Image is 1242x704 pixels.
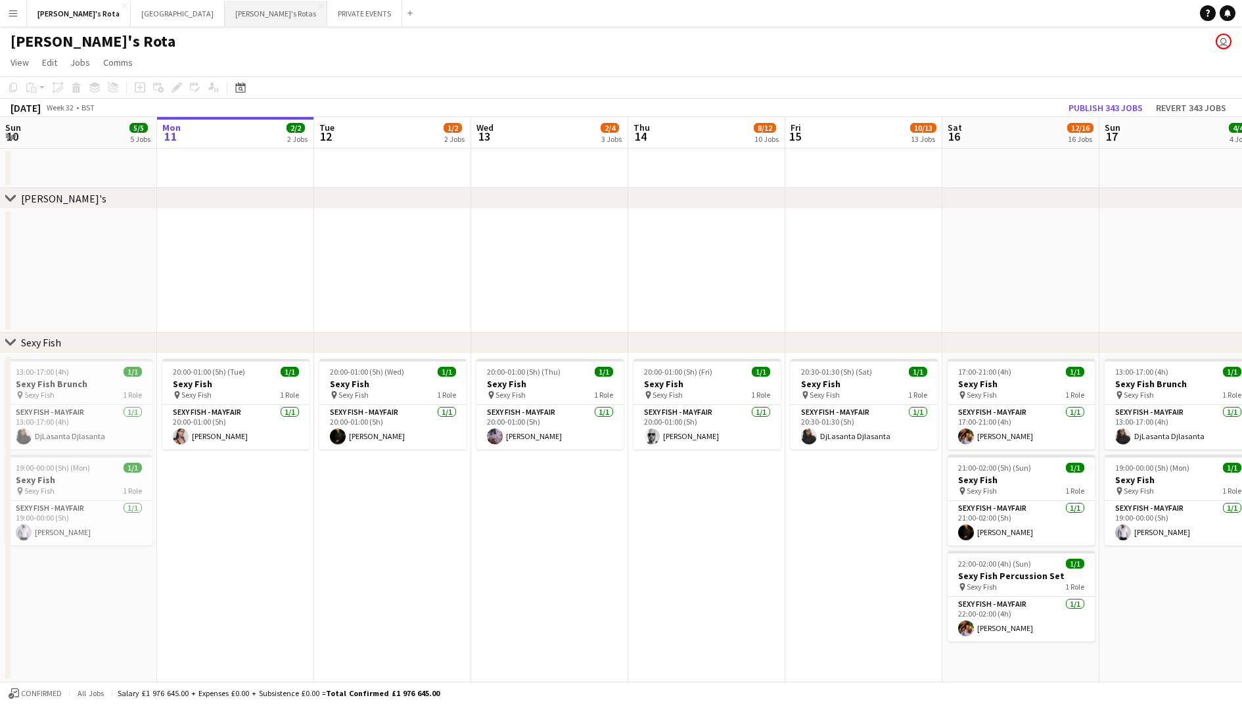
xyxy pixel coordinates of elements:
a: Edit [37,54,62,71]
button: Confirmed [7,686,64,701]
app-job-card: 13:00-17:00 (4h)1/1Sexy Fish Brunch Sexy Fish1 RoleSEXY FISH - MAYFAIR1/113:00-17:00 (4h)DjLasant... [5,359,152,450]
div: [DATE] [11,101,41,114]
button: PRIVATE EVENTS [327,1,402,26]
div: 16 Jobs [1068,134,1093,144]
span: Sexy Fish [1124,486,1154,496]
span: 10/13 [910,123,936,133]
app-job-card: 22:00-02:00 (4h) (Sun)1/1Sexy Fish Percussion Set Sexy Fish1 RoleSEXY FISH - MAYFAIR1/122:00-02:0... [948,551,1095,642]
div: 3 Jobs [601,134,622,144]
button: [PERSON_NAME]'s Rota [27,1,131,26]
span: 1 Role [123,390,142,400]
span: 1 Role [594,390,613,400]
app-job-card: 20:00-01:00 (5h) (Wed)1/1Sexy Fish Sexy Fish1 RoleSEXY FISH - MAYFAIR1/120:00-01:00 (5h)[PERSON_N... [319,359,467,450]
span: 13:00-17:00 (4h) [1115,367,1168,377]
app-card-role: SEXY FISH - MAYFAIR1/120:00-01:00 (5h)[PERSON_NAME] [476,405,624,450]
app-job-card: 21:00-02:00 (5h) (Sun)1/1Sexy Fish Sexy Fish1 RoleSEXY FISH - MAYFAIR1/121:00-02:00 (5h)[PERSON_N... [948,455,1095,546]
div: 2 Jobs [287,134,308,144]
span: 22:00-02:00 (4h) (Sun) [958,559,1031,569]
div: Sexy Fish [21,336,61,349]
h3: Sexy Fish [948,474,1095,486]
span: Confirmed [21,689,62,698]
span: 17:00-21:00 (4h) [958,367,1011,377]
span: Tue [319,122,334,133]
span: 20:00-01:00 (5h) (Thu) [487,367,561,377]
span: 10 [3,129,21,144]
app-job-card: 20:00-01:00 (5h) (Tue)1/1Sexy Fish Sexy Fish1 RoleSEXY FISH - MAYFAIR1/120:00-01:00 (5h)[PERSON_N... [162,359,310,450]
span: 12/16 [1067,123,1093,133]
span: 1 Role [908,390,927,400]
span: Sexy Fish [967,582,997,592]
h3: Sexy Fish [5,474,152,486]
app-job-card: 20:00-01:00 (5h) (Thu)1/1Sexy Fish Sexy Fish1 RoleSEXY FISH - MAYFAIR1/120:00-01:00 (5h)[PERSON_N... [476,359,624,450]
app-card-role: SEXY FISH - MAYFAIR1/117:00-21:00 (4h)[PERSON_NAME] [948,405,1095,450]
app-card-role: SEXY FISH - MAYFAIR1/120:00-01:00 (5h)[PERSON_NAME] [633,405,781,450]
span: 20:00-01:00 (5h) (Fri) [644,367,712,377]
span: 1/1 [1066,559,1084,569]
span: Sexy Fish [338,390,369,400]
span: 12 [317,129,334,144]
span: 1/2 [444,123,462,133]
span: View [11,57,29,68]
button: [GEOGRAPHIC_DATA] [131,1,225,26]
span: Total Confirmed £1 976 645.00 [326,688,440,698]
span: 1 Role [751,390,770,400]
span: Wed [476,122,494,133]
app-card-role: SEXY FISH - MAYFAIR1/120:00-01:00 (5h)[PERSON_NAME] [319,405,467,450]
span: 20:30-01:30 (5h) (Sat) [801,367,872,377]
span: Sexy Fish [495,390,526,400]
span: Fri [791,122,801,133]
span: 21:00-02:00 (5h) (Sun) [958,463,1031,473]
span: 1 Role [1065,582,1084,592]
h3: Sexy Fish [633,378,781,390]
span: 1/1 [438,367,456,377]
span: 1/1 [281,367,299,377]
span: Sexy Fish [181,390,212,400]
span: Sexy Fish [967,486,997,496]
span: 1/1 [124,367,142,377]
span: 1/1 [752,367,770,377]
span: 1 Role [1222,390,1241,400]
span: 20:00-01:00 (5h) (Wed) [330,367,404,377]
div: 10 Jobs [754,134,779,144]
span: 1/1 [1066,367,1084,377]
app-job-card: 17:00-21:00 (4h)1/1Sexy Fish Sexy Fish1 RoleSEXY FISH - MAYFAIR1/117:00-21:00 (4h)[PERSON_NAME] [948,359,1095,450]
button: [PERSON_NAME]'s Rotas [225,1,327,26]
app-card-role: SEXY FISH - MAYFAIR1/121:00-02:00 (5h)[PERSON_NAME] [948,501,1095,546]
div: 13 Jobs [911,134,936,144]
span: Sexy Fish [653,390,683,400]
span: All jobs [75,688,106,698]
span: Thu [633,122,650,133]
span: Edit [42,57,57,68]
app-card-role: SEXY FISH - MAYFAIR1/122:00-02:00 (4h)[PERSON_NAME] [948,597,1095,642]
h3: Sexy Fish Percussion Set [948,570,1095,582]
span: 20:00-01:00 (5h) (Tue) [173,367,245,377]
span: 1/1 [595,367,613,377]
h3: Sexy Fish [319,378,467,390]
span: 1/1 [909,367,927,377]
app-job-card: 19:00-00:00 (5h) (Mon)1/1Sexy Fish Sexy Fish1 RoleSEXY FISH - MAYFAIR1/119:00-00:00 (5h)[PERSON_N... [5,455,152,546]
span: 8/12 [754,123,776,133]
a: Jobs [65,54,95,71]
div: Salary £1 976 645.00 + Expenses £0.00 + Subsistence £0.00 = [118,688,440,698]
app-card-role: SEXY FISH - MAYFAIR1/119:00-00:00 (5h)[PERSON_NAME] [5,501,152,546]
span: 1 Role [280,390,299,400]
span: Jobs [70,57,90,68]
h3: Sexy Fish [162,378,310,390]
span: 11 [160,129,181,144]
div: [PERSON_NAME]'s [21,192,106,205]
span: 2/4 [601,123,619,133]
span: 1 Role [123,486,142,496]
span: 1 Role [1065,486,1084,496]
span: 1 Role [1065,390,1084,400]
span: Comms [103,57,133,68]
app-job-card: 20:30-01:30 (5h) (Sat)1/1Sexy Fish Sexy Fish1 RoleSEXY FISH - MAYFAIR1/120:30-01:30 (5h)DjLasanta... [791,359,938,450]
button: Publish 343 jobs [1063,99,1148,116]
span: 1/1 [124,463,142,473]
app-user-avatar: Katie Farrow [1216,34,1231,49]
